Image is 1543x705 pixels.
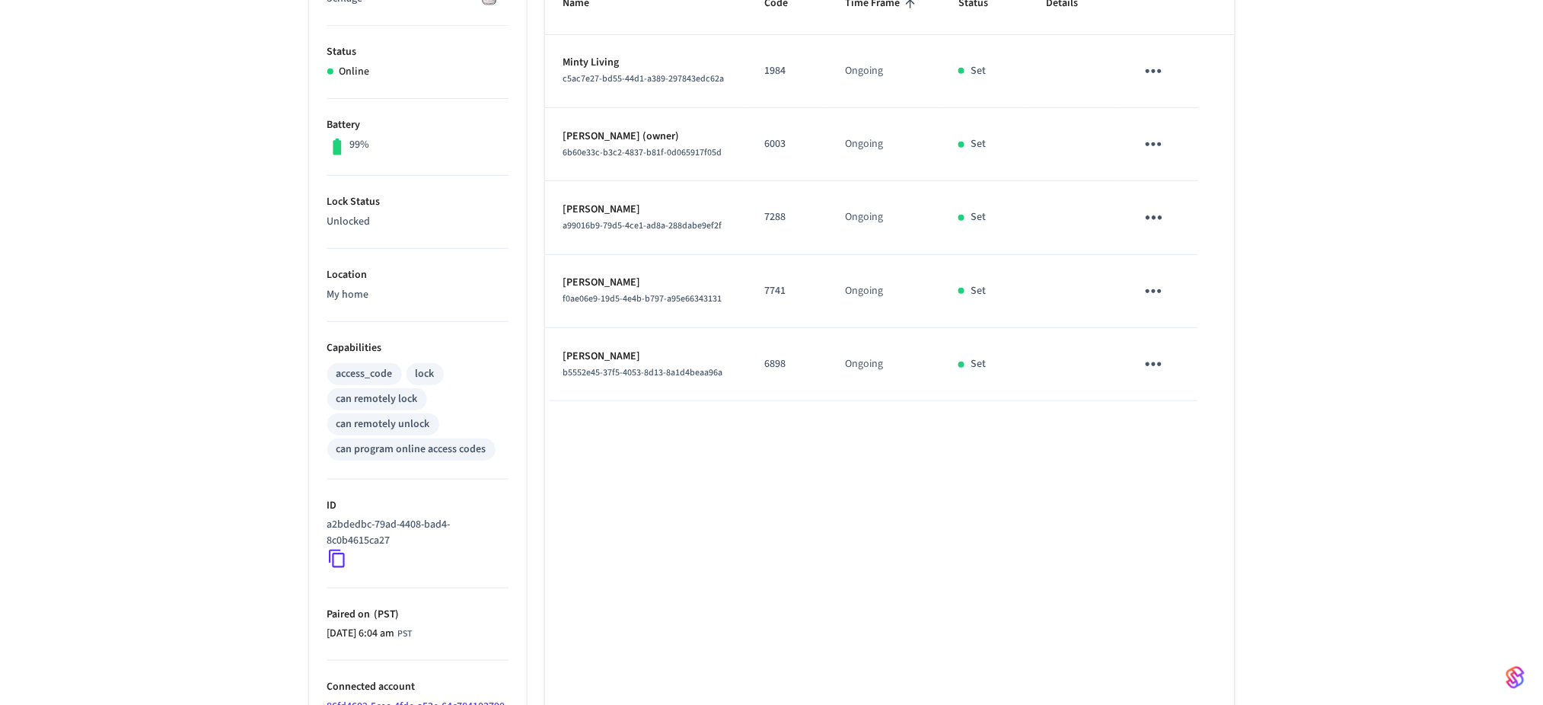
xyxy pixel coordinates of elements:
[327,607,508,623] p: Paired on
[563,202,728,218] p: [PERSON_NAME]
[327,626,413,642] div: Asia/Manila
[764,209,809,225] p: 7288
[764,63,809,79] p: 1984
[971,356,986,372] p: Set
[563,129,728,145] p: [PERSON_NAME] (owner)
[827,35,941,108] td: Ongoing
[327,679,508,695] p: Connected account
[327,267,508,283] p: Location
[398,627,413,641] span: PST
[336,391,418,407] div: can remotely lock
[563,72,725,85] span: c5ac7e27-bd55-44d1-a389-297843edc62a
[764,356,809,372] p: 6898
[327,498,508,514] p: ID
[764,283,809,299] p: 7741
[827,181,941,254] td: Ongoing
[563,219,722,232] span: a99016b9-79d5-4ce1-ad8a-288dabe9ef2f
[327,214,508,230] p: Unlocked
[327,194,508,210] p: Lock Status
[971,283,986,299] p: Set
[336,416,430,432] div: can remotely unlock
[327,340,508,356] p: Capabilities
[827,255,941,328] td: Ongoing
[371,607,400,622] span: ( PST )
[827,108,941,181] td: Ongoing
[327,517,502,549] p: a2bdedbc-79ad-4408-bad4-8c0b4615ca27
[327,117,508,133] p: Battery
[563,275,728,291] p: [PERSON_NAME]
[1506,665,1525,690] img: SeamLogoGradient.69752ec5.svg
[327,287,508,303] p: My home
[350,137,370,153] p: 99%
[336,442,486,458] div: can program online access codes
[971,209,986,225] p: Set
[327,626,395,642] span: [DATE] 6:04 am
[340,64,370,80] p: Online
[971,63,986,79] p: Set
[563,55,728,71] p: Minty Living
[563,366,723,379] span: b5552e45-37f5-4053-8d13-8a1d4beaa96a
[563,146,722,159] span: 6b60e33c-b3c2-4837-b81f-0d065917f05d
[416,366,435,382] div: lock
[827,328,941,401] td: Ongoing
[764,136,809,152] p: 6003
[336,366,393,382] div: access_code
[327,44,508,60] p: Status
[971,136,986,152] p: Set
[563,349,728,365] p: [PERSON_NAME]
[563,292,722,305] span: f0ae06e9-19d5-4e4b-b797-a95e66343131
